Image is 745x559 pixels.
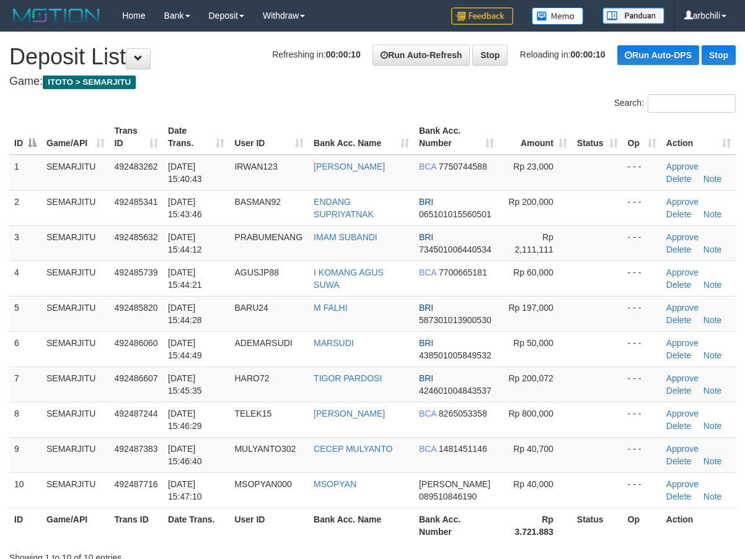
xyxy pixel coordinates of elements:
[9,155,42,191] td: 1
[666,197,699,207] a: Approve
[419,162,436,171] span: BCA
[703,209,722,219] a: Note
[703,350,722,360] a: Note
[419,303,433,313] span: BRI
[115,373,158,383] span: 492486607
[703,492,722,501] a: Note
[9,45,736,69] h1: Deposit List
[234,162,277,171] span: IRWAN123
[234,338,292,348] span: ADEMARSUDI
[115,338,158,348] span: 492486060
[110,508,163,543] th: Trans ID
[42,437,110,472] td: SEMARJITU
[419,492,477,501] span: Copy 089510846190 to clipboard
[110,119,163,155] th: Trans ID: activate to sort column ascending
[513,479,553,489] span: Rp 40,000
[623,119,661,155] th: Op: activate to sort column ascending
[168,373,202,396] span: [DATE] 15:45:35
[419,444,436,454] span: BCA
[623,261,661,296] td: - - -
[419,409,436,418] span: BCA
[602,7,664,24] img: panduan.png
[666,350,691,360] a: Delete
[168,444,202,466] span: [DATE] 15:46:40
[9,437,42,472] td: 9
[309,508,414,543] th: Bank Acc. Name
[168,303,202,325] span: [DATE] 15:44:28
[419,479,490,489] span: [PERSON_NAME]
[508,409,553,418] span: Rp 800,000
[42,261,110,296] td: SEMARJITU
[314,409,385,418] a: [PERSON_NAME]
[314,373,382,383] a: TIGOR PARDOSI
[115,197,158,207] span: 492485341
[572,508,623,543] th: Status
[414,119,499,155] th: Bank Acc. Number: activate to sort column ascending
[163,508,229,543] th: Date Trans.
[508,303,553,313] span: Rp 197,000
[532,7,584,25] img: Button%20Memo.svg
[666,409,699,418] a: Approve
[414,508,499,543] th: Bank Acc. Number
[309,119,414,155] th: Bank Acc. Name: activate to sort column ascending
[666,303,699,313] a: Approve
[572,119,623,155] th: Status: activate to sort column ascending
[419,245,492,254] span: Copy 734501006440534 to clipboard
[42,508,110,543] th: Game/API
[623,366,661,402] td: - - -
[234,232,302,242] span: PRABUMENANG
[513,444,553,454] span: Rp 40,700
[666,315,691,325] a: Delete
[9,190,42,225] td: 2
[666,479,699,489] a: Approve
[9,76,736,88] h4: Game:
[314,232,377,242] a: IMAM SUBANDI
[666,421,691,431] a: Delete
[623,190,661,225] td: - - -
[9,508,42,543] th: ID
[666,492,691,501] a: Delete
[115,267,158,277] span: 492485739
[42,331,110,366] td: SEMARJITU
[419,350,492,360] span: Copy 438501005849532 to clipboard
[666,245,691,254] a: Delete
[42,190,110,225] td: SEMARJITU
[666,209,691,219] a: Delete
[168,232,202,254] span: [DATE] 15:44:12
[115,162,158,171] span: 492483262
[499,508,571,543] th: Rp 3.721.883
[703,174,722,184] a: Note
[508,197,553,207] span: Rp 200,000
[666,456,691,466] a: Delete
[115,232,158,242] span: 492485632
[9,331,42,366] td: 6
[419,209,492,219] span: Copy 065101015560501 to clipboard
[419,267,436,277] span: BCA
[623,402,661,437] td: - - -
[703,280,722,290] a: Note
[314,303,347,313] a: M FALHI
[439,162,487,171] span: Copy 7750744588 to clipboard
[703,315,722,325] a: Note
[614,94,736,113] label: Search:
[168,162,202,184] span: [DATE] 15:40:43
[623,155,661,191] td: - - -
[439,444,487,454] span: Copy 1481451146 to clipboard
[372,45,470,66] a: Run Auto-Refresh
[703,456,722,466] a: Note
[314,338,354,348] a: MARSUDI
[115,303,158,313] span: 492485820
[314,162,385,171] a: [PERSON_NAME]
[229,119,309,155] th: User ID: activate to sort column ascending
[168,479,202,501] span: [DATE] 15:47:10
[234,444,296,454] span: MULYANTO302
[513,338,553,348] span: Rp 50,000
[508,373,553,383] span: Rp 200,072
[623,331,661,366] td: - - -
[666,267,699,277] a: Approve
[115,409,158,418] span: 492487244
[666,444,699,454] a: Approve
[623,296,661,331] td: - - -
[314,197,374,219] a: ENDANG SUPRIYATNAK
[419,373,433,383] span: BRI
